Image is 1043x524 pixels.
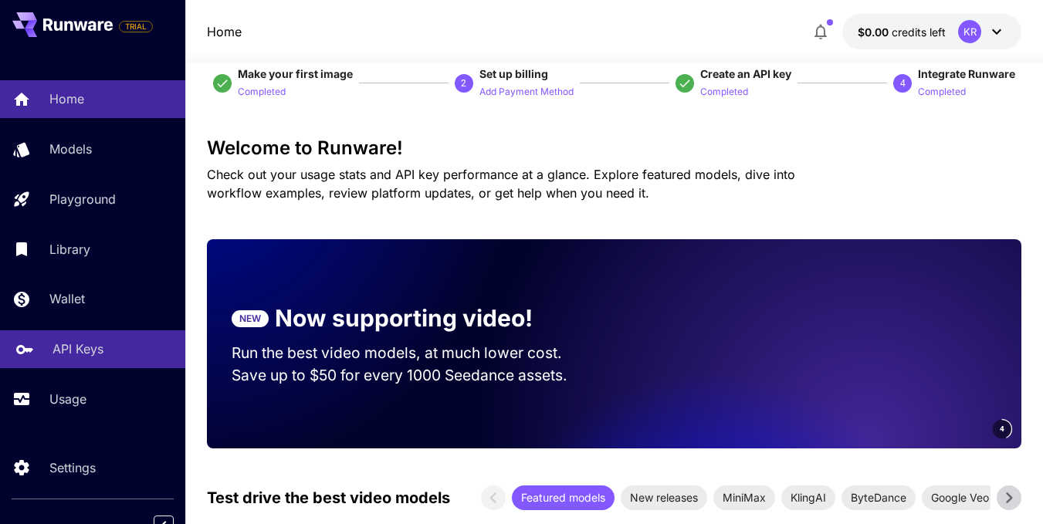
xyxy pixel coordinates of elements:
span: 4 [1000,423,1004,434]
p: Library [49,240,90,259]
div: Google Veo [922,485,998,510]
p: Wallet [49,289,85,308]
p: 4 [900,76,906,90]
span: Add your payment card to enable full platform functionality. [119,17,153,35]
span: $0.00 [858,25,892,39]
div: New releases [621,485,707,510]
div: KlingAI [781,485,835,510]
p: Save up to $50 for every 1000 Seedance assets. [232,364,590,387]
span: Make your first image [238,67,353,80]
span: TRIAL [120,21,152,32]
div: ByteDance [842,485,916,510]
button: Completed [700,82,748,100]
div: KR [958,20,981,43]
span: ByteDance [842,489,916,505]
button: $0.00KR [842,14,1021,49]
span: Featured models [512,489,615,505]
p: Completed [918,85,966,100]
div: Featured models [512,485,615,510]
span: Integrate Runware [918,67,1015,80]
button: Add Payment Method [479,82,574,100]
a: Home [207,22,242,41]
span: Create an API key [700,67,791,80]
p: API Keys [52,340,103,358]
span: credits left [892,25,946,39]
p: Usage [49,390,86,408]
p: Completed [700,85,748,100]
button: Completed [918,82,966,100]
span: Google Veo [922,489,998,505]
h3: Welcome to Runware! [207,137,1021,159]
p: Completed [238,85,286,100]
div: $0.00 [858,24,946,40]
p: Run the best video models, at much lower cost. [232,342,590,364]
div: MiniMax [713,485,775,510]
span: KlingAI [781,489,835,505]
p: NEW [239,312,261,326]
p: Settings [49,458,96,477]
nav: breadcrumb [207,22,242,41]
p: Now supporting video! [275,301,533,336]
p: Home [49,90,84,108]
p: Test drive the best video models [207,486,450,509]
p: Playground [49,190,116,208]
span: Set up billing [479,67,548,80]
p: Add Payment Method [479,85,574,100]
span: MiniMax [713,489,775,505]
button: Completed [238,82,286,100]
p: 2 [461,76,466,90]
span: Check out your usage stats and API key performance at a glance. Explore featured models, dive int... [207,167,795,201]
span: New releases [621,489,707,505]
p: Models [49,140,92,158]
